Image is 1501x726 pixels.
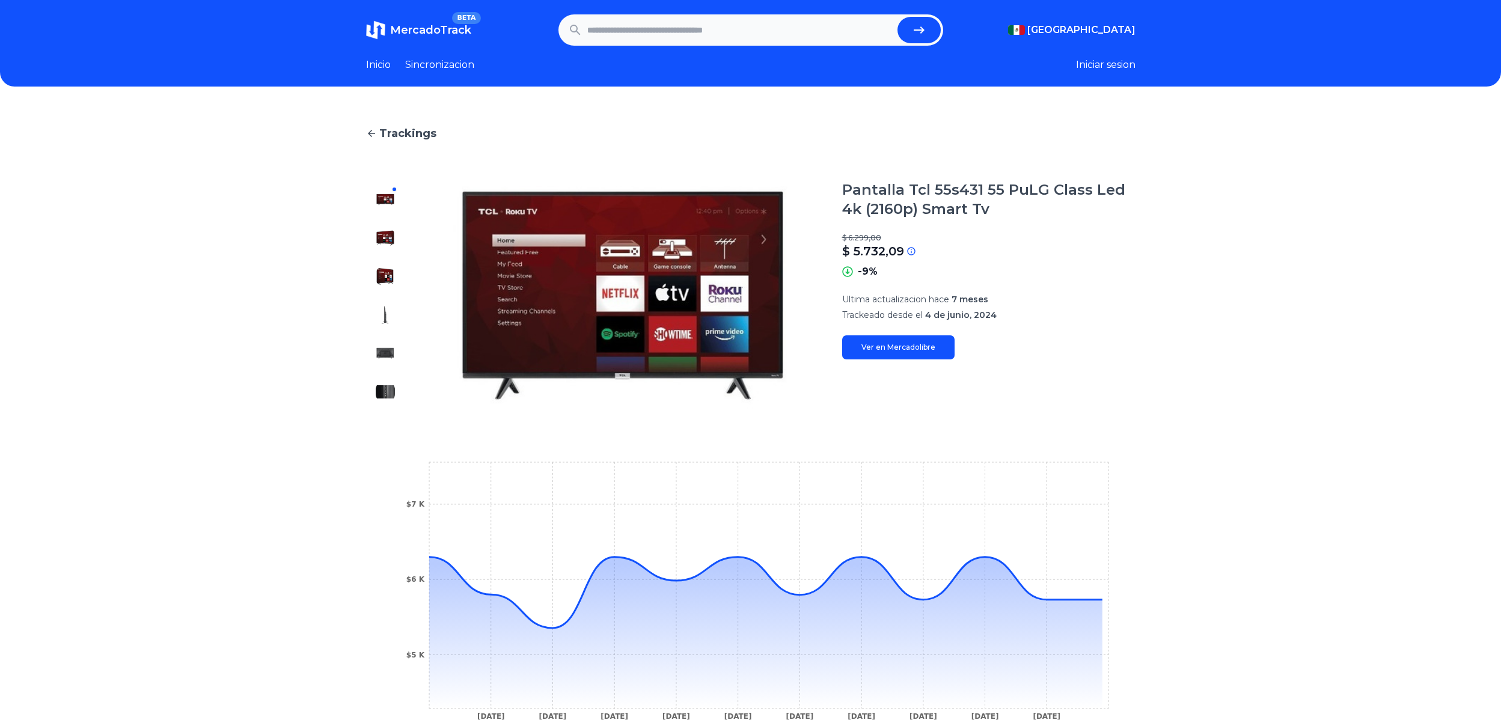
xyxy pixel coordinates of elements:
p: $ 5.732,09 [842,243,904,260]
img: Pantalla Tcl 55s431 55 PuLG Class Led 4k (2160p) Smart Tv [376,344,395,363]
tspan: $5 K [406,651,424,659]
img: MercadoTrack [366,20,385,40]
button: Iniciar sesion [1076,58,1136,72]
tspan: [DATE] [1033,712,1060,721]
img: Pantalla Tcl 55s431 55 PuLG Class Led 4k (2160p) Smart Tv [376,382,395,401]
button: [GEOGRAPHIC_DATA] [1008,23,1136,37]
img: Pantalla Tcl 55s431 55 PuLG Class Led 4k (2160p) Smart Tv [376,228,395,248]
span: Ultima actualizacion hace [842,294,949,305]
img: Pantalla Tcl 55s431 55 PuLG Class Led 4k (2160p) Smart Tv [376,267,395,286]
h1: Pantalla Tcl 55s431 55 PuLG Class Led 4k (2160p) Smart Tv [842,180,1136,219]
tspan: [DATE] [539,712,566,721]
tspan: [DATE] [662,712,690,721]
span: Trackings [379,125,436,142]
tspan: [DATE] [477,712,504,721]
span: MercadoTrack [390,23,471,37]
tspan: [DATE] [724,712,751,721]
a: Inicio [366,58,391,72]
a: MercadoTrackBETA [366,20,471,40]
img: Pantalla Tcl 55s431 55 PuLG Class Led 4k (2160p) Smart Tv [376,190,395,209]
a: Ver en Mercadolibre [842,335,955,359]
tspan: [DATE] [601,712,628,721]
span: Trackeado desde el [842,310,923,320]
a: Sincronizacion [405,58,474,72]
p: $ 6.299,00 [842,233,1136,243]
img: Pantalla Tcl 55s431 55 PuLG Class Led 4k (2160p) Smart Tv [376,305,395,325]
tspan: $6 K [406,575,424,584]
tspan: [DATE] [909,712,937,721]
p: -9% [858,264,878,279]
img: Pantalla Tcl 55s431 55 PuLG Class Led 4k (2160p) Smart Tv [429,180,818,411]
a: Trackings [366,125,1136,142]
span: 7 meses [952,294,988,305]
tspan: [DATE] [786,712,813,721]
tspan: $7 K [406,500,424,508]
span: [GEOGRAPHIC_DATA] [1027,23,1136,37]
span: BETA [452,12,480,24]
tspan: [DATE] [848,712,875,721]
tspan: [DATE] [971,712,998,721]
img: Mexico [1008,25,1025,35]
span: 4 de junio, 2024 [925,310,997,320]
